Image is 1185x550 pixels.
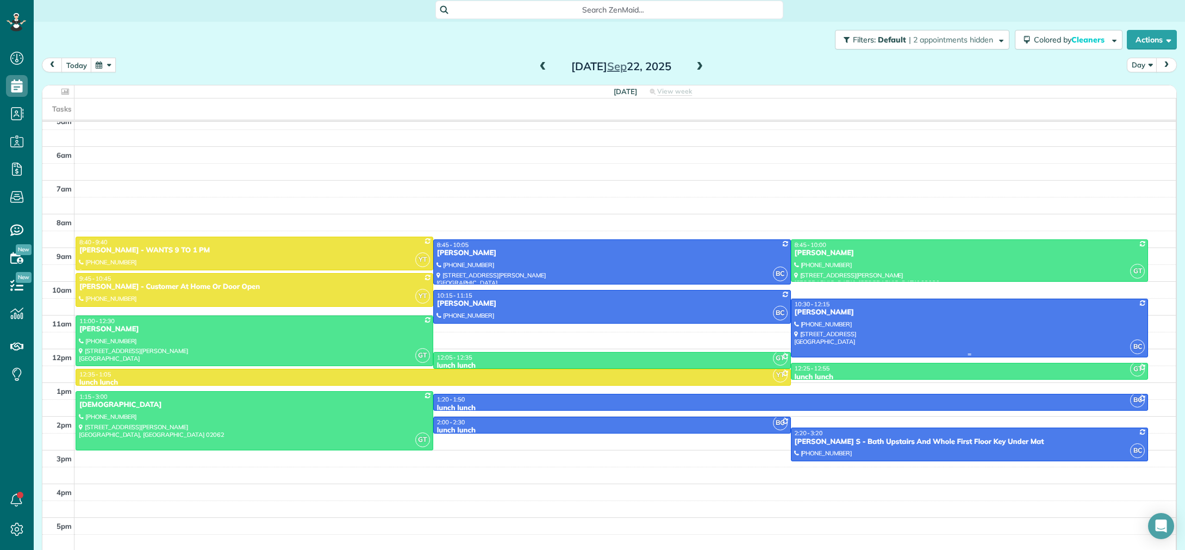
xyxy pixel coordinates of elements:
[436,299,788,308] div: [PERSON_NAME]
[436,249,788,258] div: [PERSON_NAME]
[42,58,63,72] button: prev
[794,308,1145,317] div: [PERSON_NAME]
[1127,58,1157,72] button: Day
[16,244,32,255] span: New
[614,87,637,96] span: [DATE]
[437,354,472,361] span: 12:05 - 12:35
[415,252,430,267] span: YT
[79,246,430,255] div: [PERSON_NAME] - WANTS 9 TO 1 PM
[794,249,1145,258] div: [PERSON_NAME]
[773,351,788,366] span: GT
[61,58,92,72] button: today
[415,289,430,304] span: YT
[795,300,830,308] span: 10:30 - 12:15
[1015,30,1122,50] button: Colored byCleaners
[57,387,72,395] span: 1pm
[57,454,72,463] span: 3pm
[79,238,108,246] span: 8:40 - 9:40
[436,426,788,435] div: lunch lunch
[437,395,465,403] span: 1:20 - 1:50
[773,416,788,430] span: BC
[909,35,993,45] span: | 2 appointments hidden
[57,117,72,126] span: 5am
[437,292,472,299] span: 10:15 - 11:15
[878,35,907,45] span: Default
[1130,393,1145,407] span: BC
[57,184,72,193] span: 7am
[795,364,830,372] span: 12:25 - 12:55
[16,272,32,283] span: New
[415,432,430,447] span: GT
[1071,35,1106,45] span: Cleaners
[437,418,465,426] span: 2:00 - 2:30
[79,393,108,400] span: 1:15 - 3:00
[79,317,115,325] span: 11:00 - 12:30
[1156,58,1177,72] button: next
[1130,264,1145,279] span: GT
[79,325,430,334] div: [PERSON_NAME]
[1034,35,1108,45] span: Colored by
[794,437,1145,447] div: [PERSON_NAME] S - Bath Upstairs And Whole First Floor Key Under Mat
[79,275,111,282] span: 9:45 - 10:45
[57,252,72,261] span: 9am
[773,368,788,382] span: YT
[1130,362,1145,376] span: GT
[437,241,469,249] span: 8:45 - 10:05
[795,241,826,249] span: 8:45 - 10:00
[1127,30,1177,50] button: Actions
[1130,443,1145,458] span: BC
[52,286,72,294] span: 10am
[795,429,823,437] span: 2:20 - 3:20
[52,319,72,328] span: 11am
[553,60,689,72] h2: [DATE] 22, 2025
[436,404,1145,413] div: lunch lunch
[79,400,430,410] div: [DEMOGRAPHIC_DATA]
[79,282,430,292] div: [PERSON_NAME] - Customer At Home Or Door Open
[773,306,788,320] span: BC
[415,348,430,363] span: GT
[436,361,788,370] div: lunch lunch
[853,35,876,45] span: Filters:
[835,30,1009,50] button: Filters: Default | 2 appointments hidden
[57,522,72,530] span: 5pm
[57,488,72,497] span: 4pm
[794,373,1145,382] div: lunch lunch
[657,87,692,96] span: View week
[52,353,72,362] span: 12pm
[1148,513,1174,539] div: Open Intercom Messenger
[79,378,788,387] div: lunch lunch
[773,267,788,281] span: BC
[57,151,72,159] span: 6am
[607,59,627,73] span: Sep
[57,218,72,227] span: 8am
[57,421,72,429] span: 2pm
[1130,339,1145,354] span: BC
[79,370,111,378] span: 12:35 - 1:05
[829,30,1009,50] a: Filters: Default | 2 appointments hidden
[52,104,72,113] span: Tasks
